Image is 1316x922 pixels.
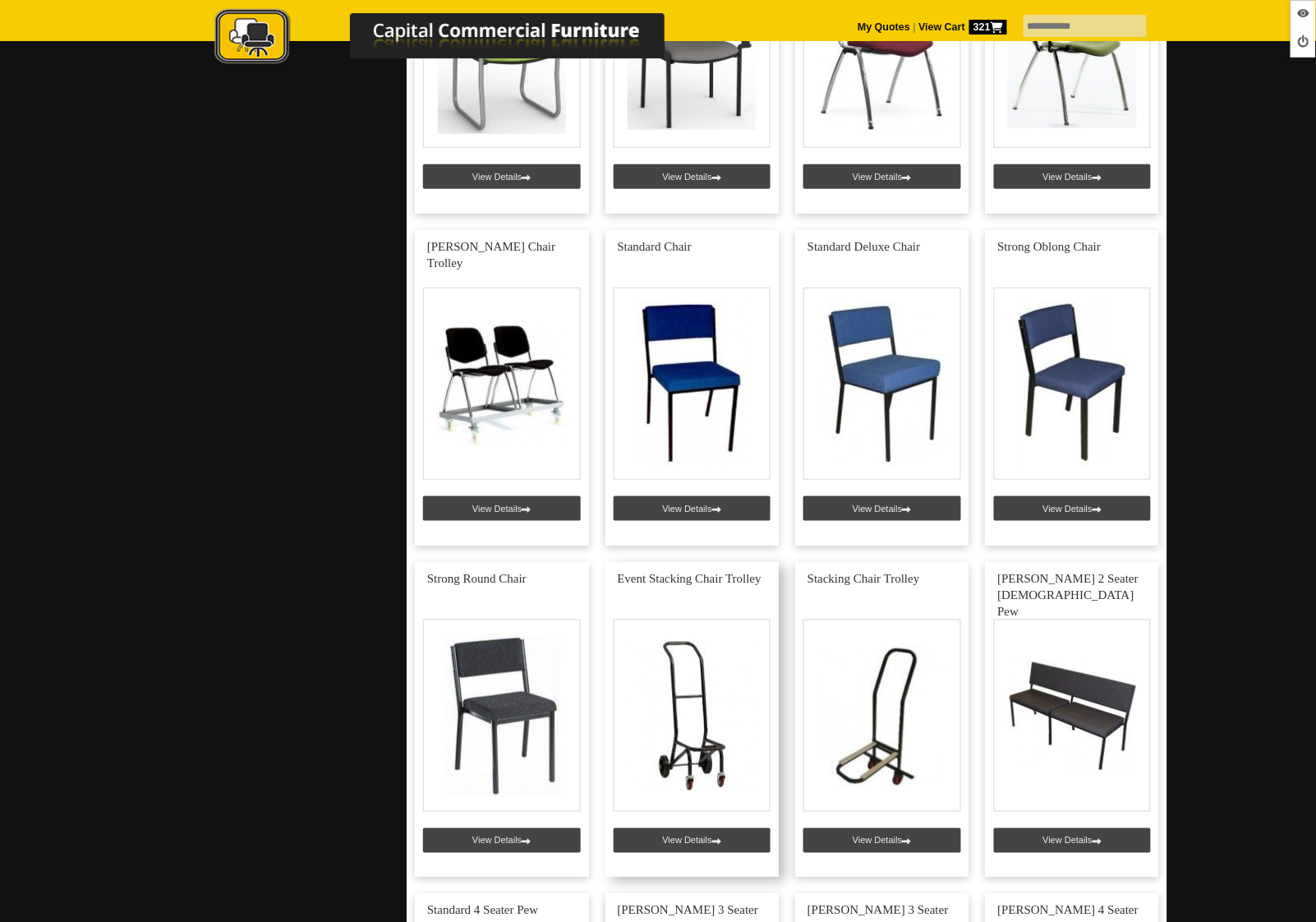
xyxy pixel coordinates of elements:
[169,8,744,68] img: Capital Commercial Furniture Logo
[858,21,910,33] a: My Quotes
[169,8,744,73] a: Capital Commercial Furniture Logo
[969,20,1007,35] span: 321
[918,21,1007,33] strong: View Cart
[916,21,1007,33] a: View Cart321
